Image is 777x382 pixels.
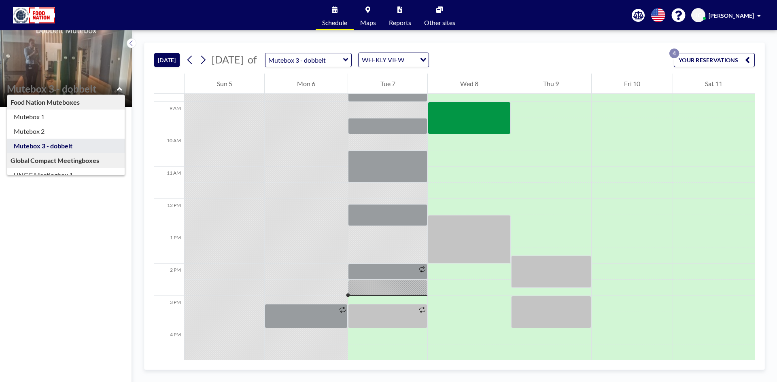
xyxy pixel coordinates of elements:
div: Mutebox 2 [7,124,125,139]
span: Schedule [322,19,347,26]
div: 11 AM [154,167,184,199]
input: Mutebox 3 - dobbelt [7,83,117,95]
div: Food Nation Muteboxes [7,95,125,110]
span: Floor: - [6,95,27,103]
div: 4 PM [154,328,184,361]
span: JC [695,12,701,19]
div: 2 PM [154,264,184,296]
span: Maps [360,19,376,26]
span: Reports [389,19,411,26]
div: Sat 11 [673,74,755,94]
input: Mutebox 3 - dobbelt [265,53,343,67]
div: 9 AM [154,102,184,134]
div: Fri 10 [592,74,672,94]
div: Sun 5 [185,74,264,94]
div: Thu 9 [511,74,591,94]
div: Mutebox 3 - dobbelt [7,139,125,153]
div: UNGC Meetingbox 1 [7,168,125,182]
button: [DATE] [154,53,180,67]
input: Search for option [407,55,415,65]
div: 10 AM [154,134,184,167]
div: 3 PM [154,296,184,328]
p: 4 [669,49,679,58]
span: [PERSON_NAME] [709,12,754,19]
div: 12 PM [154,199,184,231]
img: organization-logo [13,7,55,23]
span: WEEKLY VIEW [360,55,406,65]
button: YOUR RESERVATIONS4 [674,53,755,67]
div: Mutebox 1 [7,110,125,124]
div: 1 PM [154,231,184,264]
div: Search for option [359,53,429,67]
div: Mon 6 [265,74,347,94]
span: Other sites [424,19,455,26]
div: Global Compact Meetingboxes [7,153,125,168]
span: of [248,53,257,66]
div: Tue 7 [348,74,427,94]
span: [DATE] [212,53,244,65]
div: Wed 8 [428,74,510,94]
